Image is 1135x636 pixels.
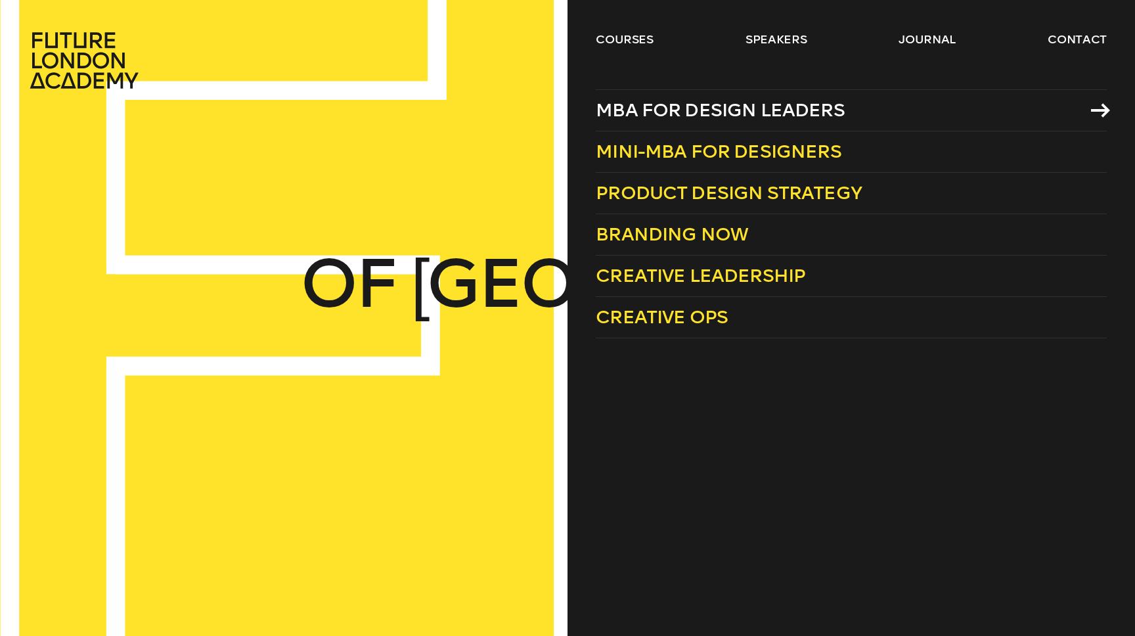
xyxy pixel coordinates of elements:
[596,265,805,286] span: Creative Leadership
[596,306,728,328] span: Creative Ops
[746,32,807,47] a: speakers
[596,256,1107,297] a: Creative Leadership
[596,99,845,121] span: MBA for Design Leaders
[1048,32,1107,47] a: contact
[596,173,1107,214] a: Product Design Strategy
[596,182,862,204] span: Product Design Strategy
[596,32,654,47] a: courses
[596,223,748,245] span: Branding Now
[596,131,1107,173] a: Mini-MBA for Designers
[596,141,841,162] span: Mini-MBA for Designers
[596,214,1107,256] a: Branding Now
[596,297,1107,338] a: Creative Ops
[596,89,1107,131] a: MBA for Design Leaders
[899,32,956,47] a: journal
